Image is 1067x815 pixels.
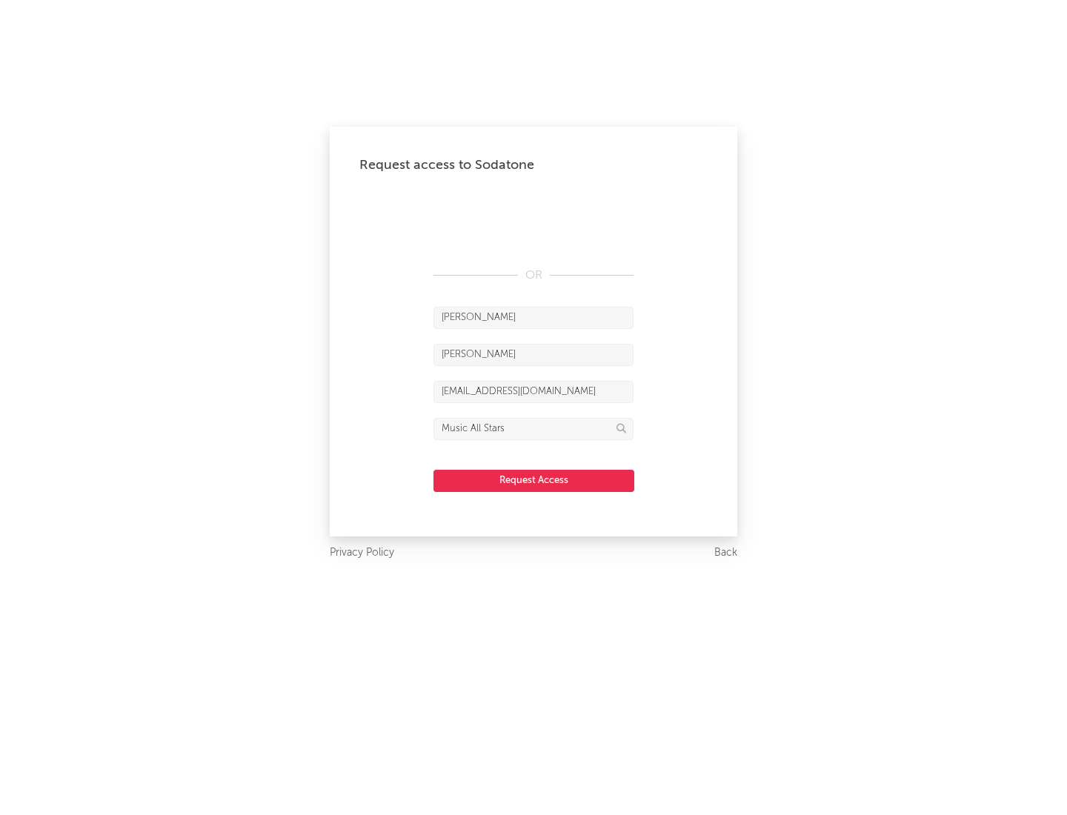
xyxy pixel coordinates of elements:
div: OR [433,267,634,285]
button: Request Access [433,470,634,492]
input: Last Name [433,344,634,366]
a: Privacy Policy [330,544,394,562]
input: First Name [433,307,634,329]
div: Request access to Sodatone [359,156,708,174]
input: Email [433,381,634,403]
a: Back [714,544,737,562]
input: Division [433,418,634,440]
